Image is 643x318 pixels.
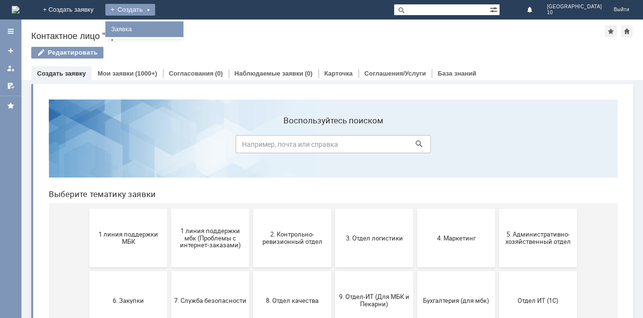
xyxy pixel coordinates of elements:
[458,117,536,176] button: 5. Административно-хозяйственный отдел
[51,139,123,154] span: 1 линия поддержки МБК
[379,142,451,150] span: 4. Маркетинг
[31,31,605,41] div: Контактное лицо "Брянск 10"
[48,242,126,300] button: Отдел-ИТ (Битрикс24 и CRM)
[379,205,451,212] span: Бухгалтерия (для мбк)
[621,25,633,37] div: Сделать домашней страницей
[605,25,617,37] div: Добавить в избранное
[133,135,205,157] span: 1 линия поддержки мбк (Проблемы с интернет-заказами)
[37,70,86,77] a: Создать заявку
[3,43,19,59] a: Создать заявку
[130,117,208,176] button: 1 линия поддержки мбк (Проблемы с интернет-заказами)
[195,24,390,34] label: Воспользуйтесь поиском
[215,139,287,154] span: 2. Контрольно-ревизионный отдел
[458,242,536,300] button: [PERSON_NAME]. Услуги ИТ для МБК (оформляет L1)
[490,4,500,14] span: Расширенный поиск
[294,179,372,238] button: 9. Отдел-ИТ (Для МБК и Пекарни)
[12,6,20,14] a: Перейти на домашнюю страницу
[51,264,123,278] span: Отдел-ИТ (Битрикс24 и CRM)
[8,98,577,107] header: Выберите тематику заявки
[130,242,208,300] button: Отдел-ИТ (Офис)
[215,205,287,212] span: 8. Отдел качества
[105,4,155,16] div: Создать
[235,70,303,77] a: Наблюдаемые заявки
[305,70,313,77] div: (0)
[324,70,353,77] a: Карточка
[458,179,536,238] button: Отдел ИТ (1С)
[130,179,208,238] button: 7. Служба безопасности
[212,179,290,238] button: 8. Отдел качества
[169,70,214,77] a: Согласования
[294,117,372,176] button: 3. Отдел логистики
[133,205,205,212] span: 7. Служба безопасности
[215,70,223,77] div: (0)
[3,60,19,76] a: Мои заявки
[379,264,451,278] span: Это соглашение не активно!
[461,205,533,212] span: Отдел ИТ (1С)
[364,70,426,77] a: Соглашения/Услуги
[48,117,126,176] button: 1 линия поддержки МБК
[98,70,134,77] a: Мои заявки
[376,117,454,176] button: 4. Маркетинг
[212,242,290,300] button: Финансовый отдел
[461,139,533,154] span: 5. Административно-хозяйственный отдел
[212,117,290,176] button: 2. Контрольно-ревизионный отдел
[3,78,19,94] a: Мои согласования
[51,205,123,212] span: 6. Закупки
[48,179,126,238] button: 6. Закупки
[195,43,390,61] input: Например, почта или справка
[297,201,369,216] span: 9. Отдел-ИТ (Для МБК и Пекарни)
[297,267,369,275] span: Франчайзинг
[12,6,20,14] img: logo
[215,267,287,275] span: Финансовый отдел
[376,242,454,300] button: Это соглашение не активно!
[461,260,533,282] span: [PERSON_NAME]. Услуги ИТ для МБК (оформляет L1)
[135,70,157,77] div: (1000+)
[547,4,602,10] span: [GEOGRAPHIC_DATA]
[376,179,454,238] button: Бухгалтерия (для мбк)
[294,242,372,300] button: Франчайзинг
[438,70,476,77] a: База знаний
[297,142,369,150] span: 3. Отдел логистики
[107,23,181,35] a: Заявка
[133,267,205,275] span: Отдел-ИТ (Офис)
[547,10,602,16] span: 10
